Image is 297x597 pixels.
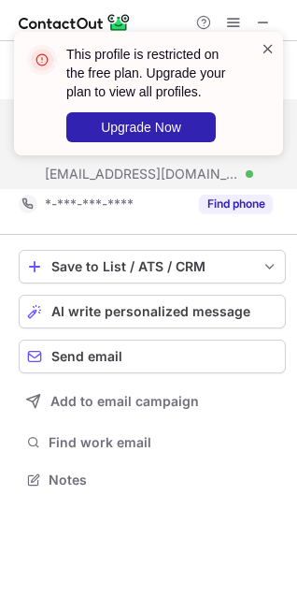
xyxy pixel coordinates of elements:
button: Reveal Button [199,195,273,213]
img: error [27,45,57,75]
div: Save to List / ATS / CRM [51,259,253,274]
span: Find work email [49,434,278,451]
span: Add to email campaign [50,394,199,409]
span: Send email [51,349,122,364]
button: save-profile-one-click [19,250,286,284]
button: Notes [19,467,286,493]
button: Upgrade Now [66,112,216,142]
img: ContactOut v5.3.10 [19,11,131,34]
span: Upgrade Now [101,120,181,135]
span: AI write personalized message [51,304,250,319]
span: Notes [49,472,278,488]
button: Add to email campaign [19,385,286,418]
header: This profile is restricted on the free plan. Upgrade your plan to view all profiles. [66,45,238,101]
button: Send email [19,340,286,373]
button: AI write personalized message [19,295,286,328]
button: Find work email [19,430,286,456]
